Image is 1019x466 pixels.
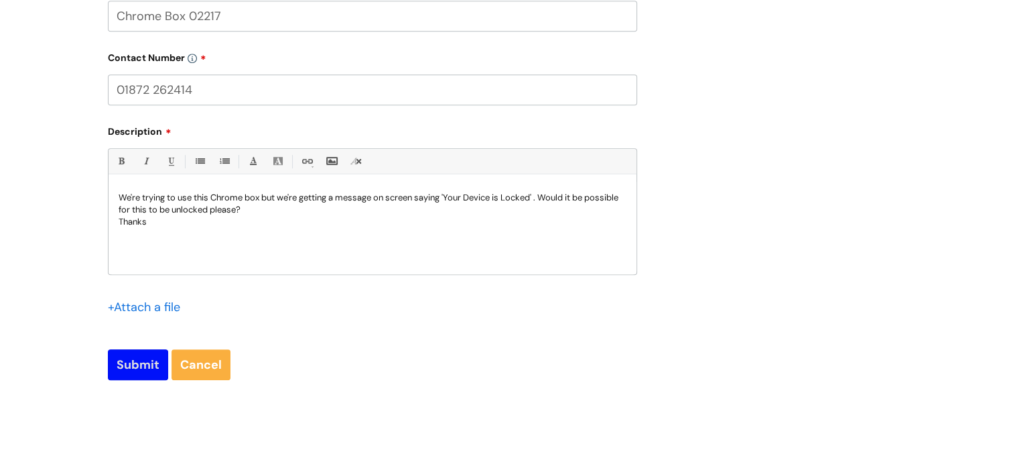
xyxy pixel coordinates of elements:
a: Remove formatting (Ctrl-\) [348,153,364,170]
span: + [108,299,114,315]
a: Link [298,153,315,170]
a: • Unordered List (Ctrl-Shift-7) [191,153,208,170]
label: Description [108,121,637,137]
input: Submit [108,349,168,380]
a: Insert Image... [323,153,340,170]
div: Attach a file [108,296,188,318]
a: Font Color [245,153,261,170]
p: We're trying to use this Chrome box but we're getting a message on screen saying 'Your Device is ... [119,192,626,216]
a: Back Color [269,153,286,170]
img: info-icon.svg [188,54,197,63]
label: Contact Number [108,48,637,64]
p: Thanks [119,216,626,228]
a: Italic (Ctrl-I) [137,153,154,170]
a: Cancel [172,349,230,380]
a: Bold (Ctrl-B) [113,153,129,170]
a: Underline(Ctrl-U) [162,153,179,170]
a: 1. Ordered List (Ctrl-Shift-8) [216,153,232,170]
